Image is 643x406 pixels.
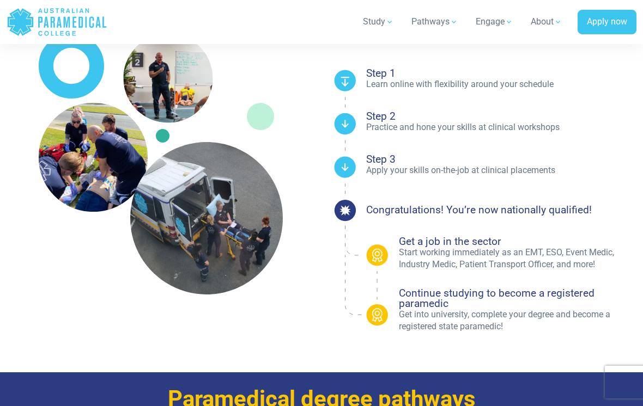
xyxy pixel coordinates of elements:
p: Start working immediately as an EMT, ESO, Event Medic, Industry Medic, Patient Transport Officer,... [399,247,636,271]
h4: Step 2 [366,111,636,121]
a: Australian Paramedical College [7,4,107,40]
h4: Get a job in the sector [399,236,636,247]
a: Engage [469,7,520,37]
a: Pathways [405,7,465,37]
p: Learn online with flexibility around your schedule [366,78,636,90]
p: Apply your skills on-the-job at clinical placements [366,164,636,176]
p: Get into university, complete your degree and become a registered state paramedic! [399,309,636,333]
h4: Congratulations! You’re now nationally qualified! [366,205,592,215]
h4: Step 1 [366,68,636,78]
h4: Step 3 [366,154,636,164]
a: Apply now [578,10,636,35]
p: Practice and hone your skills at clinical workshops [366,121,636,133]
a: About [524,7,569,37]
a: Study [356,7,401,37]
h4: Continue studying to become a registered paramedic [399,288,636,309]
